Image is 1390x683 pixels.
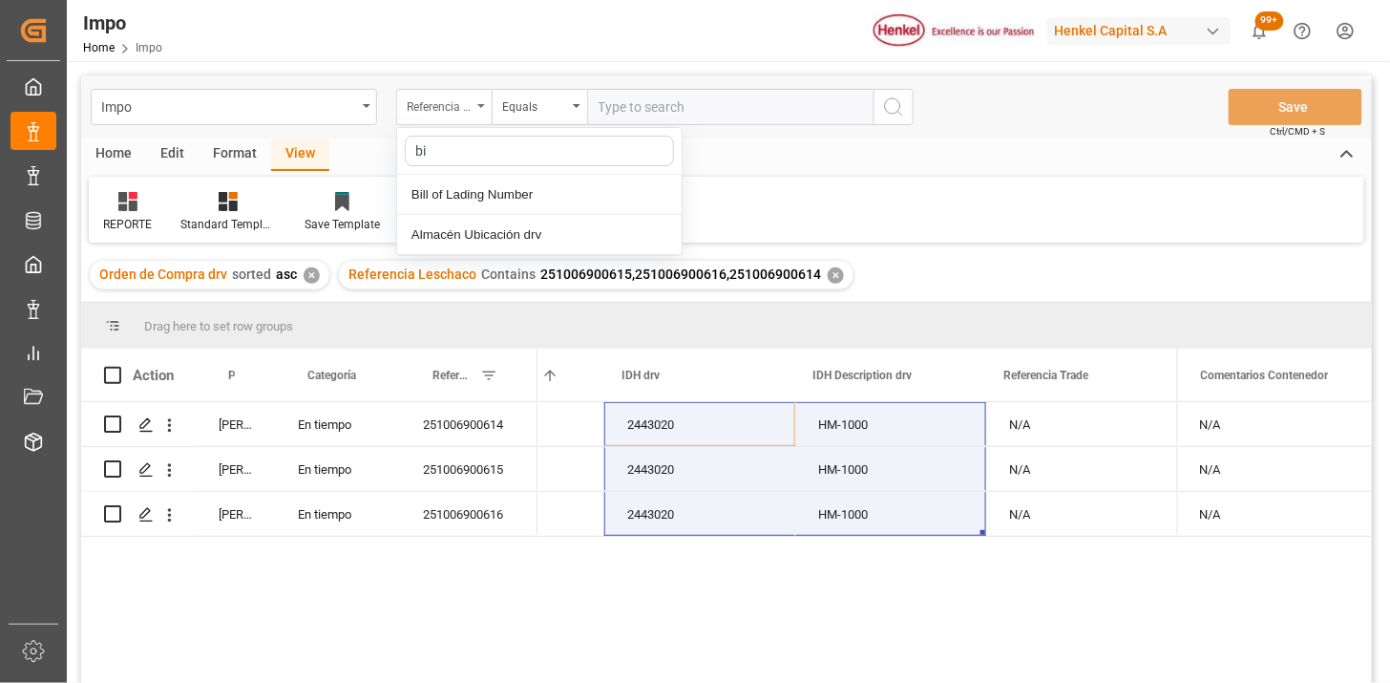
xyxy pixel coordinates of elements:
div: HM-1000 [795,492,986,536]
div: [PERSON_NAME] [196,492,275,536]
input: Search [405,136,674,166]
input: Type to search [587,89,874,125]
a: Home [83,41,115,54]
div: HM-1000 [795,402,986,446]
div: [PERSON_NAME] [196,447,275,491]
span: IDH Description drv [812,369,912,382]
button: Henkel Capital S.A [1047,12,1238,49]
div: N/A [1177,402,1372,446]
div: ✕ [828,267,844,284]
div: ✕ [304,267,320,284]
span: 251006900615,251006900616,251006900614 [540,267,821,282]
span: Referencia Leschaco [432,369,473,382]
div: Bill of Lading Number [397,175,682,215]
div: 251006900615 [400,447,537,491]
button: open menu [492,89,587,125]
div: N/A [986,492,1177,536]
div: N/A [1177,492,1372,536]
div: Format [199,139,271,171]
button: open menu [91,89,377,125]
img: Henkel%20logo.jpg_1689854090.jpg [874,14,1034,48]
div: [PERSON_NAME] [196,402,275,446]
div: Home [81,139,146,171]
div: Impo [101,94,356,117]
span: sorted [232,267,271,282]
div: 2443020 [604,402,795,446]
div: Referencia Leschaco [407,94,472,116]
div: Press SPACE to select this row. [1177,402,1372,447]
span: 99+ [1255,11,1284,31]
span: IDH drv [621,369,660,382]
span: Contains [481,267,536,282]
button: close menu [396,89,492,125]
div: Standard Templates [180,216,276,233]
div: HM-1000 [795,447,986,491]
span: Referencia Trade [1003,369,1088,382]
span: asc [276,267,297,282]
div: 2443020 [604,447,795,491]
div: REPORTE [103,216,152,233]
div: En tiempo [275,447,400,491]
div: Save Template [305,216,380,233]
div: En tiempo [275,402,400,446]
div: N/A [986,402,1177,446]
div: 251006900616 [400,492,537,536]
span: Orden de Compra drv [99,267,227,282]
button: Help Center [1281,10,1324,53]
div: Press SPACE to select this row. [1177,447,1372,492]
div: Press SPACE to select this row. [81,402,537,447]
div: Press SPACE to select this row. [1177,492,1372,537]
span: Categoría [307,369,356,382]
div: Equals [502,94,567,116]
span: Ctrl/CMD + S [1271,124,1326,139]
div: Impo [83,9,162,37]
div: 251006900614 [400,402,537,446]
button: Save [1229,89,1362,125]
div: Almacén Ubicación drv [397,215,682,255]
div: 2443020 [604,492,795,536]
div: Press SPACE to select this row. [81,447,537,492]
span: Persona responsable de seguimiento [228,369,235,382]
div: Edit [146,139,199,171]
span: Referencia Leschaco [348,267,476,282]
span: Drag here to set row groups [144,319,293,333]
div: Action [133,367,174,384]
div: Press SPACE to select this row. [81,492,537,537]
div: N/A [986,447,1177,491]
div: N/A [1177,447,1372,491]
div: Henkel Capital S.A [1047,17,1231,45]
div: En tiempo [275,492,400,536]
span: Comentarios Contenedor [1201,369,1329,382]
div: View [271,139,329,171]
button: show 101 new notifications [1238,10,1281,53]
button: search button [874,89,914,125]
